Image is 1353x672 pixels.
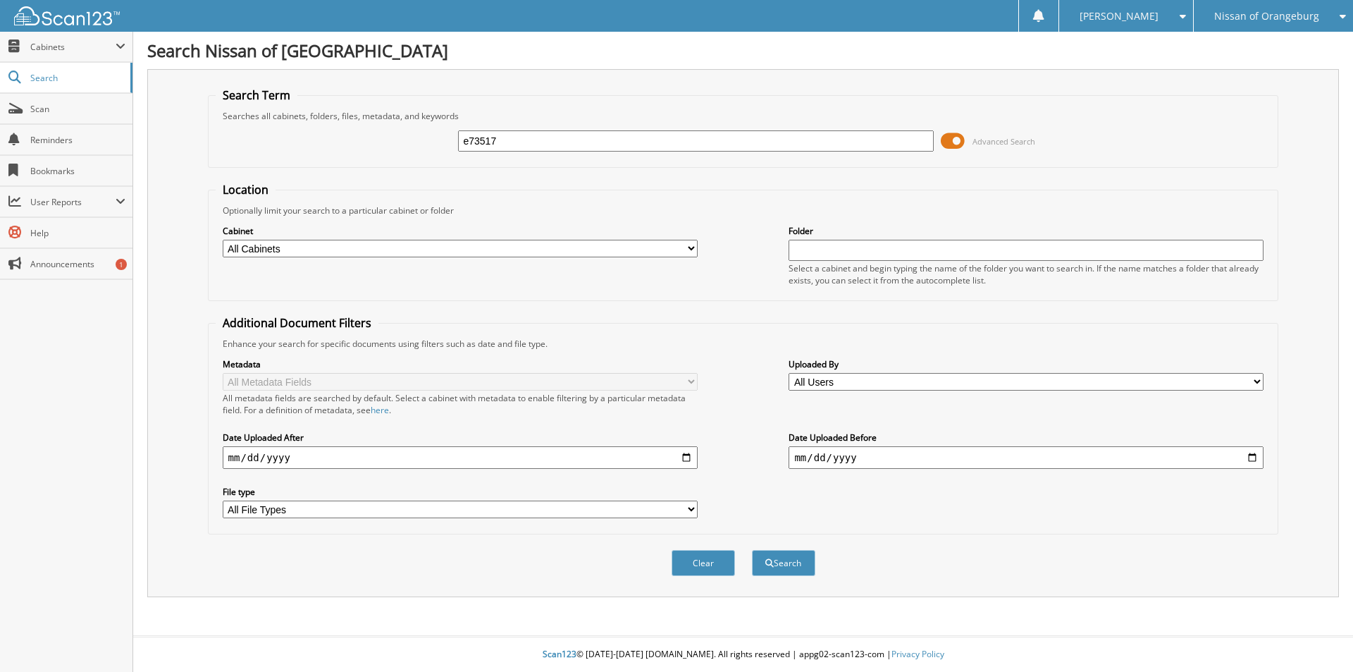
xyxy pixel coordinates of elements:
[672,550,735,576] button: Clear
[371,404,389,416] a: here
[1080,12,1159,20] span: [PERSON_NAME]
[223,446,698,469] input: start
[30,134,125,146] span: Reminders
[223,486,698,498] label: File type
[216,204,1271,216] div: Optionally limit your search to a particular cabinet or folder
[972,136,1035,147] span: Advanced Search
[147,39,1339,62] h1: Search Nissan of [GEOGRAPHIC_DATA]
[223,225,698,237] label: Cabinet
[116,259,127,270] div: 1
[789,446,1264,469] input: end
[30,103,125,115] span: Scan
[133,637,1353,672] div: © [DATE]-[DATE] [DOMAIN_NAME]. All rights reserved | appg02-scan123-com |
[216,87,297,103] legend: Search Term
[216,182,276,197] legend: Location
[789,225,1264,237] label: Folder
[14,6,120,25] img: scan123-logo-white.svg
[30,227,125,239] span: Help
[30,258,125,270] span: Announcements
[216,338,1271,350] div: Enhance your search for specific documents using filters such as date and file type.
[789,432,1264,444] label: Date Uploaded Before
[216,110,1271,122] div: Searches all cabinets, folders, files, metadata, and keywords
[30,196,116,208] span: User Reports
[223,358,698,370] label: Metadata
[752,550,815,576] button: Search
[30,41,116,53] span: Cabinets
[543,648,576,660] span: Scan123
[30,165,125,177] span: Bookmarks
[216,315,378,331] legend: Additional Document Filters
[223,392,698,416] div: All metadata fields are searched by default. Select a cabinet with metadata to enable filtering b...
[789,262,1264,286] div: Select a cabinet and begin typing the name of the folder you want to search in. If the name match...
[30,72,123,84] span: Search
[1214,12,1319,20] span: Nissan of Orangeburg
[789,358,1264,370] label: Uploaded By
[891,648,944,660] a: Privacy Policy
[223,432,698,444] label: Date Uploaded After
